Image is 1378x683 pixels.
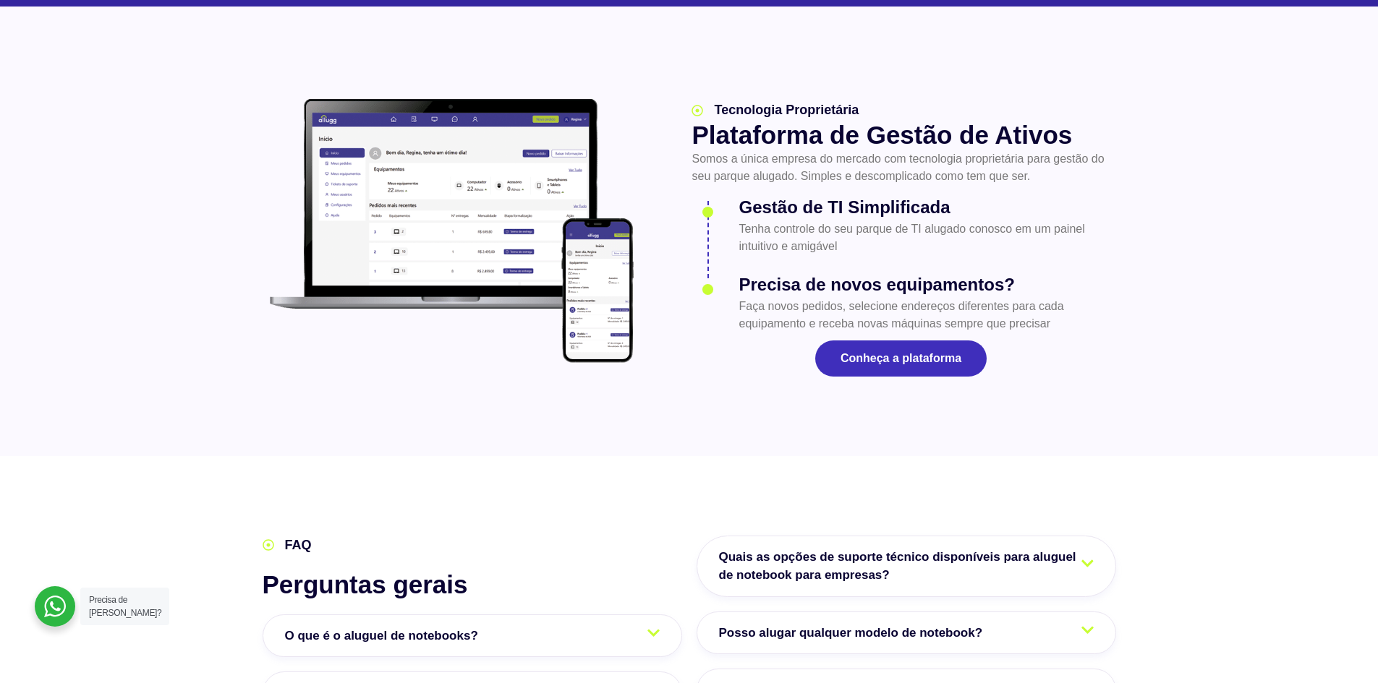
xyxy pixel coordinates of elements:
[719,624,990,643] span: Posso alugar qualquer modelo de notebook?
[263,93,642,370] img: plataforma allugg
[739,220,1110,255] p: Tenha controle do seu parque de TI alugado conosco em um painel intuitivo e amigável
[89,595,161,618] span: Precisa de [PERSON_NAME]?
[739,194,1110,220] h3: Gestão de TI Simplificada
[1118,498,1378,683] iframe: Chat Widget
[697,536,1116,597] a: Quais as opções de suporte técnico disponíveis para aluguel de notebook para empresas?
[285,627,485,645] span: O que é o aluguel de notebooks?
[815,340,987,377] a: Conheça a plataforma
[719,548,1094,585] span: Quais as opções de suporte técnico disponíveis para aluguel de notebook para empresas?
[841,353,961,364] span: Conheça a plataforma
[263,570,682,600] h2: Perguntas gerais
[692,150,1110,185] p: Somos a única empresa do mercado com tecnologia proprietária para gestão do seu parque alugado. S...
[697,611,1116,655] a: Posso alugar qualquer modelo de notebook?
[281,536,312,555] span: FAQ
[1118,498,1378,683] div: Widget de chat
[739,272,1110,298] h3: Precisa de novos equipamentos?
[739,298,1110,332] p: Faça novos pedidos, selecione endereços diferentes para cada equipamento e receba novas máquinas ...
[710,100,859,120] span: Tecnologia Proprietária
[263,614,682,658] a: O que é o aluguel de notebooks?
[692,120,1110,150] h2: Plataforma de Gestão de Ativos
